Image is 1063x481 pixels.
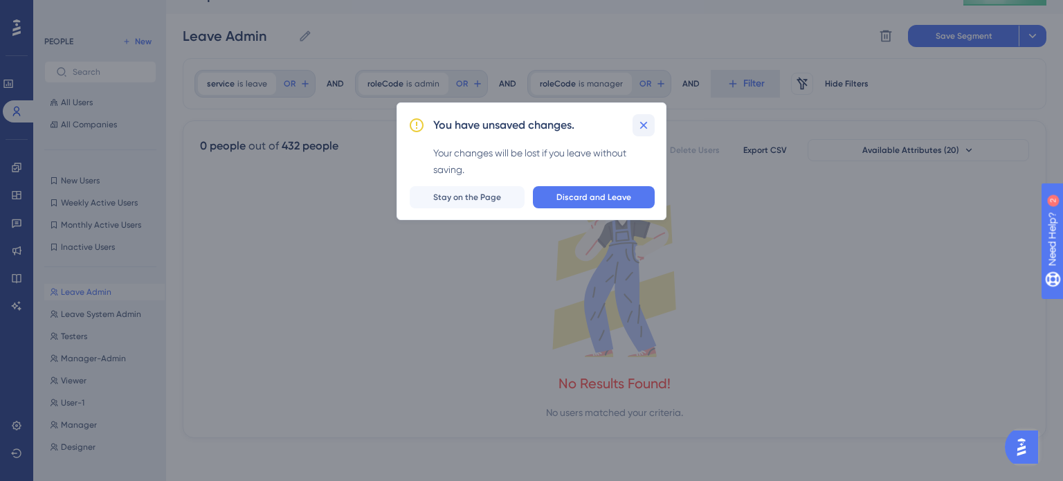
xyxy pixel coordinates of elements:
[433,145,655,178] div: Your changes will be lost if you leave without saving.
[1005,426,1046,468] iframe: UserGuiding AI Assistant Launcher
[556,192,631,203] span: Discard and Leave
[433,117,574,134] h2: You have unsaved changes.
[433,192,501,203] span: Stay on the Page
[33,3,87,20] span: Need Help?
[96,7,100,18] div: 2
